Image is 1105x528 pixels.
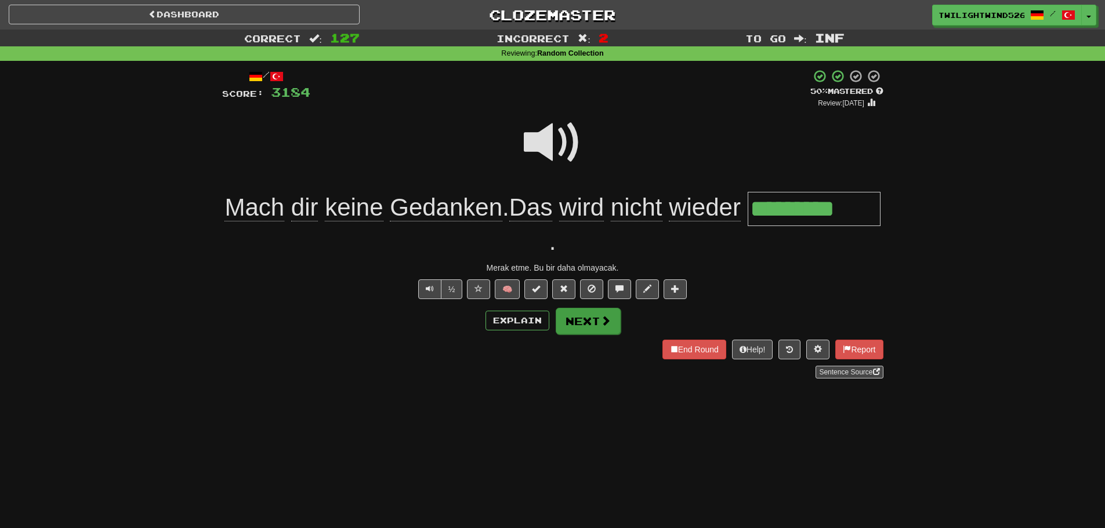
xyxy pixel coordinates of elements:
span: 3184 [271,85,310,99]
span: dir [291,194,318,221]
span: 127 [330,31,360,45]
button: Play sentence audio (ctl+space) [418,279,441,299]
span: Das [509,194,553,221]
span: Incorrect [497,32,570,44]
button: ½ [441,279,463,299]
button: Edit sentence (alt+d) [636,279,659,299]
button: 🧠 [495,279,520,299]
span: 50 % [810,86,828,96]
div: Mastered [810,86,883,97]
a: Sentence Source [816,366,883,378]
span: Mach [224,194,284,221]
span: . [224,194,747,221]
span: keine [325,194,383,221]
span: 2 [599,31,608,45]
button: Help! [732,340,773,359]
span: Inf [815,31,845,45]
span: : [794,34,807,43]
button: Round history (alt+y) [778,340,800,359]
button: Favorite sentence (alt+f) [467,279,490,299]
button: Add to collection (alt+a) [664,279,687,299]
button: Discuss sentence (alt+u) [608,279,631,299]
span: wieder [669,194,741,221]
button: Reset to 0% Mastered (alt+r) [552,279,575,299]
strong: Random Collection [537,49,604,57]
button: Next [556,308,621,334]
a: Clozemaster [377,5,728,25]
span: Correct [244,32,301,44]
span: . [549,228,556,255]
span: : [309,34,322,43]
button: Report [835,340,883,359]
span: Gedanken [390,194,502,221]
small: Review: [DATE] [818,99,864,107]
span: Score: [222,89,264,99]
span: / [1050,9,1056,17]
div: Text-to-speech controls [416,279,463,299]
button: Ignore sentence (alt+i) [580,279,603,299]
a: TwilightWind5268 / [932,5,1082,26]
a: Dashboard [9,5,360,24]
div: / [222,69,310,83]
button: Set this sentence to 100% Mastered (alt+m) [524,279,548,299]
button: Explain [486,311,549,330]
span: : [578,34,590,43]
button: End Round [662,340,726,359]
span: TwilightWind5268 [939,10,1024,20]
span: To go [745,32,786,44]
span: nicht [611,194,662,221]
div: Merak etme. Bu bir daha olmayacak. [222,262,883,274]
span: wird [559,194,604,221]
